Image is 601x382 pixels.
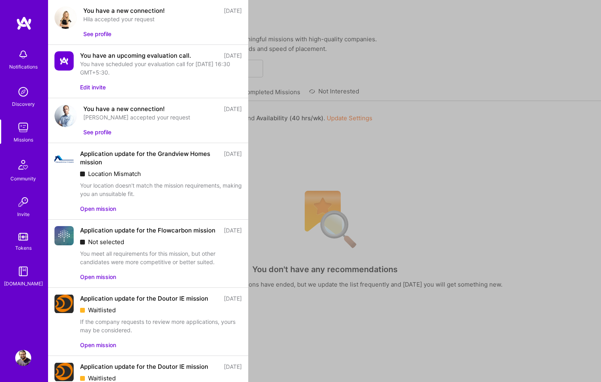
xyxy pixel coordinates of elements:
[80,306,242,314] div: Waitlisted
[13,350,33,366] a: User Avatar
[17,210,30,218] div: Invite
[80,249,242,266] div: You meet all requirements for this mission, but other candidates were more competitive or better ...
[54,51,74,71] img: Company Logo
[54,363,74,381] img: Company Logo
[14,155,33,174] img: Community
[80,204,116,213] button: Open mission
[80,181,242,198] div: Your location doesn't match the mission requirements, making you an unsuitable fit.
[80,317,242,334] div: If the company requests to review more applications, yours may be considered.
[83,113,242,121] div: [PERSON_NAME] accepted your request
[54,6,77,29] img: user avatar
[83,30,111,38] button: See profile
[224,362,242,371] div: [DATE]
[224,150,242,166] div: [DATE]
[80,170,242,178] div: Location Mismatch
[224,105,242,113] div: [DATE]
[224,294,242,303] div: [DATE]
[80,51,191,60] div: You have an upcoming evaluation call.
[80,150,219,166] div: Application update for the Grandview Homes mission
[15,350,31,366] img: User Avatar
[224,51,242,60] div: [DATE]
[224,6,242,15] div: [DATE]
[80,238,242,246] div: Not selected
[15,194,31,210] img: Invite
[4,279,43,288] div: [DOMAIN_NAME]
[54,226,74,245] img: Company Logo
[224,226,242,234] div: [DATE]
[80,294,208,303] div: Application update for the Doutor IE mission
[83,105,165,113] div: You have a new connection!
[83,15,242,23] div: Hila accepted your request
[10,174,36,183] div: Community
[54,295,74,313] img: Company Logo
[54,105,77,127] img: user avatar
[16,16,32,30] img: logo
[15,263,31,279] img: guide book
[15,84,31,100] img: discovery
[83,6,165,15] div: You have a new connection!
[80,60,242,77] div: You have scheduled your evaluation call for [DATE] 16:30 GMT+5:30.
[54,156,74,163] img: Company Logo
[12,100,35,108] div: Discovery
[83,128,111,136] button: See profile
[80,83,106,91] button: Edit invite
[15,244,32,252] div: Tokens
[80,226,215,234] div: Application update for the Flowcarbon mission
[80,362,208,371] div: Application update for the Doutor IE mission
[14,135,33,144] div: Missions
[15,119,31,135] img: teamwork
[80,273,116,281] button: Open mission
[18,233,28,241] img: tokens
[80,341,116,349] button: Open mission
